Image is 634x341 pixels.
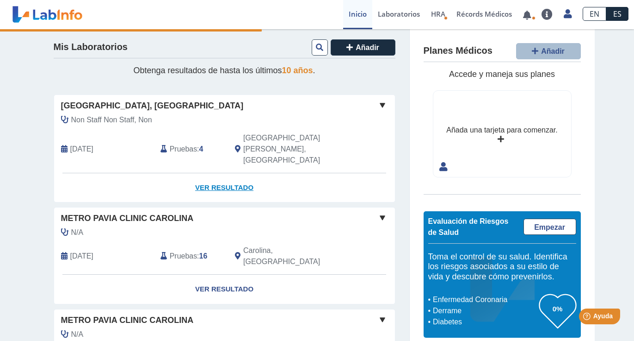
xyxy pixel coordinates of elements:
[199,252,208,260] b: 16
[431,316,539,328] li: Diabetes
[71,114,152,126] span: Non Staff Non Staff, Non
[61,212,194,225] span: Metro Pavia Clinic Carolina
[154,245,228,267] div: :
[534,223,565,231] span: Empezar
[541,47,565,55] span: Añadir
[583,7,606,21] a: EN
[606,7,628,21] a: ES
[54,275,395,304] a: Ver Resultado
[431,305,539,316] li: Derrame
[539,303,576,315] h3: 0%
[54,42,128,53] h4: Mis Laboratorios
[356,44,379,51] span: Añadir
[243,133,345,166] span: San Juan, PR
[154,133,228,166] div: :
[54,173,395,202] a: Ver Resultado
[133,66,315,75] span: Obtenga resultados de hasta los últimos .
[170,144,197,155] span: Pruebas
[331,39,395,56] button: Añadir
[449,69,555,79] span: Accede y maneja sus planes
[199,145,203,153] b: 4
[70,251,93,262] span: 2025-08-13
[282,66,313,75] span: 10 años
[70,144,93,155] span: 2025-09-23
[523,219,576,235] a: Empezar
[61,100,244,112] span: [GEOGRAPHIC_DATA], [GEOGRAPHIC_DATA]
[431,9,445,19] span: HRA
[170,251,197,262] span: Pruebas
[446,125,557,136] div: Añada una tarjeta para comenzar.
[424,45,492,57] h4: Planes Médicos
[552,305,624,331] iframe: Help widget launcher
[516,43,581,59] button: Añadir
[61,314,194,327] span: Metro Pavia Clinic Carolina
[71,227,84,238] span: N/A
[71,329,84,340] span: N/A
[243,245,345,267] span: Carolina, PR
[428,217,509,236] span: Evaluación de Riesgos de Salud
[431,294,539,305] li: Enfermedad Coronaria
[428,252,576,282] h5: Toma el control de su salud. Identifica los riesgos asociados a su estilo de vida y descubre cómo...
